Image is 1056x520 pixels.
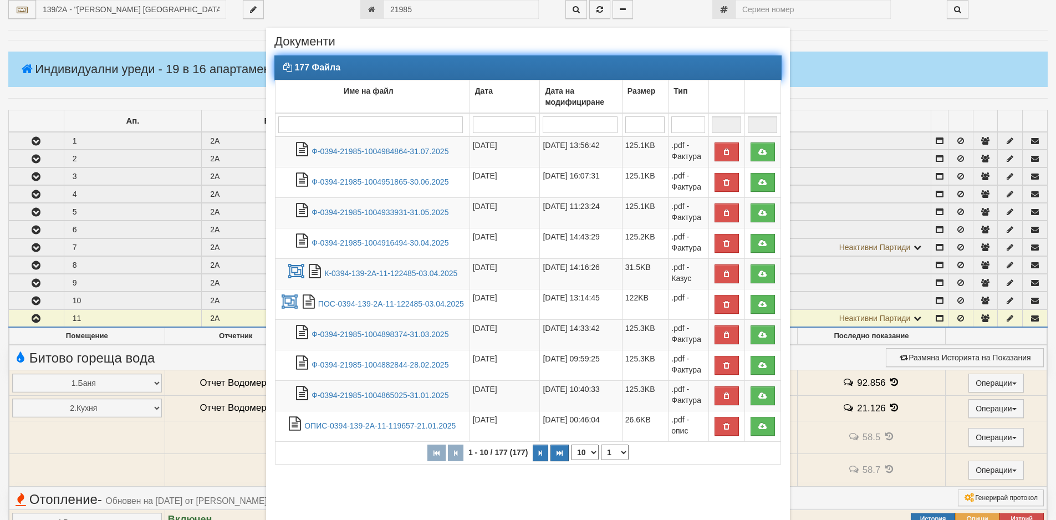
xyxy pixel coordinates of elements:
[622,258,668,289] td: 31.5KB
[276,228,781,258] tr: Ф-0394-21985-1004916494-30.04.2025.pdf - Фактура
[540,319,622,350] td: [DATE] 14:33:42
[312,391,448,400] a: Ф-0394-21985-1004865025-31.01.2025
[571,445,599,460] select: Брой редове на страница
[470,197,540,228] td: [DATE]
[540,380,622,411] td: [DATE] 10:40:33
[708,80,744,113] td: : No sort applied, activate to apply an ascending sort
[466,448,530,457] span: 1 - 10 / 177 (177)
[669,258,709,289] td: .pdf - Казус
[276,136,781,167] tr: Ф-0394-21985-1004984864-31.07.2025.pdf - Фактура
[276,289,781,319] tr: ПОС-0394-139-2А-11-122485-03.04.2025.pdf -
[669,380,709,411] td: .pdf - Фактура
[669,197,709,228] td: .pdf - Фактура
[622,411,668,441] td: 26.6KB
[622,80,668,113] td: Размер: No sort applied, activate to apply an ascending sort
[276,411,781,441] tr: ОПИС-0394-139-2А-11-119657-21.01.2025.pdf - опис
[622,350,668,380] td: 125.3KB
[540,258,622,289] td: [DATE] 14:16:26
[628,86,655,95] b: Размер
[312,238,448,247] a: Ф-0394-21985-1004916494-30.04.2025
[669,411,709,441] td: .pdf - опис
[470,289,540,319] td: [DATE]
[674,86,687,95] b: Тип
[669,228,709,258] td: .pdf - Фактура
[312,360,448,369] a: Ф-0394-21985-1004882844-28.02.2025
[669,350,709,380] td: .pdf - Фактура
[276,350,781,380] tr: Ф-0394-21985-1004882844-28.02.2025.pdf - Фактура
[312,330,448,339] a: Ф-0394-21985-1004898374-31.03.2025
[622,197,668,228] td: 125.1KB
[622,167,668,197] td: 125.1KB
[545,86,604,106] b: Дата на модифициране
[294,63,340,72] strong: 177 Файла
[540,197,622,228] td: [DATE] 11:23:24
[669,136,709,167] td: .pdf - Фактура
[276,197,781,228] tr: Ф-0394-21985-1004933931-31.05.2025.pdf - Фактура
[312,147,448,156] a: Ф-0394-21985-1004984864-31.07.2025
[448,445,463,461] button: Предишна страница
[427,445,446,461] button: Първа страница
[622,289,668,319] td: 122KB
[470,350,540,380] td: [DATE]
[601,445,629,460] select: Страница номер
[622,136,668,167] td: 125.1KB
[312,177,448,186] a: Ф-0394-21985-1004951865-30.06.2025
[622,380,668,411] td: 125.3KB
[669,80,709,113] td: Тип: No sort applied, activate to apply an ascending sort
[276,80,470,113] td: Име на файл: No sort applied, activate to apply an ascending sort
[669,319,709,350] td: .pdf - Фактура
[324,269,457,278] a: К-0394-139-2А-11-122485-03.04.2025
[540,350,622,380] td: [DATE] 09:59:25
[276,380,781,411] tr: Ф-0394-21985-1004865025-31.01.2025.pdf - Фактура
[470,167,540,197] td: [DATE]
[533,445,548,461] button: Следваща страница
[540,80,622,113] td: Дата на модифициране: No sort applied, activate to apply an ascending sort
[622,319,668,350] td: 125.3KB
[540,228,622,258] td: [DATE] 14:43:29
[540,167,622,197] td: [DATE] 16:07:31
[312,208,448,217] a: Ф-0394-21985-1004933931-31.05.2025
[540,289,622,319] td: [DATE] 13:14:45
[669,289,709,319] td: .pdf -
[344,86,394,95] b: Име на файл
[276,167,781,197] tr: Ф-0394-21985-1004951865-30.06.2025.pdf - Фактура
[274,36,335,55] span: Документи
[470,258,540,289] td: [DATE]
[470,80,540,113] td: Дата: No sort applied, activate to apply an ascending sort
[304,421,456,430] a: ОПИС-0394-139-2А-11-119657-21.01.2025
[470,411,540,441] td: [DATE]
[470,380,540,411] td: [DATE]
[540,136,622,167] td: [DATE] 13:56:42
[744,80,780,113] td: : No sort applied, activate to apply an ascending sort
[276,258,781,289] tr: К-0394-139-2А-11-122485-03.04.2025.pdf - Казус
[276,319,781,350] tr: Ф-0394-21985-1004898374-31.03.2025.pdf - Фактура
[470,136,540,167] td: [DATE]
[318,299,464,308] a: ПОС-0394-139-2А-11-122485-03.04.2025
[669,167,709,197] td: .pdf - Фактура
[475,86,493,95] b: Дата
[470,228,540,258] td: [DATE]
[622,228,668,258] td: 125.2KB
[550,445,569,461] button: Последна страница
[540,411,622,441] td: [DATE] 00:46:04
[470,319,540,350] td: [DATE]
